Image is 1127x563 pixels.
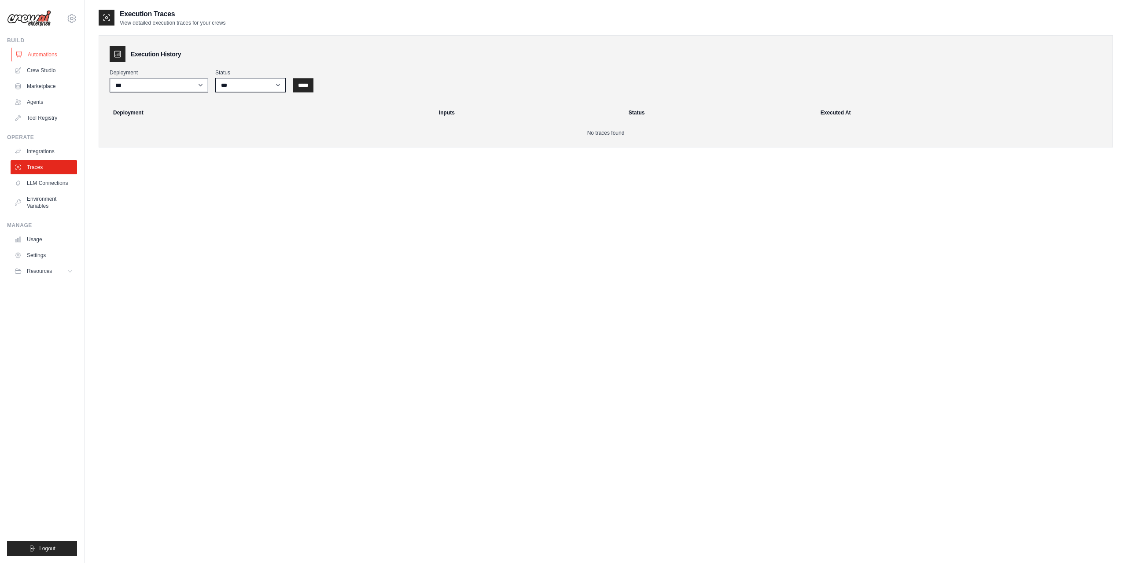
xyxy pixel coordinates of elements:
[11,248,77,262] a: Settings
[623,103,815,122] th: Status
[120,9,226,19] h2: Execution Traces
[7,134,77,141] div: Operate
[11,264,77,278] button: Resources
[11,144,77,158] a: Integrations
[11,95,77,109] a: Agents
[120,19,226,26] p: View detailed execution traces for your crews
[815,103,1109,122] th: Executed At
[11,160,77,174] a: Traces
[7,37,77,44] div: Build
[110,69,208,76] label: Deployment
[11,63,77,77] a: Crew Studio
[103,103,434,122] th: Deployment
[11,176,77,190] a: LLM Connections
[27,268,52,275] span: Resources
[131,50,181,59] h3: Execution History
[11,79,77,93] a: Marketplace
[39,545,55,552] span: Logout
[7,10,51,27] img: Logo
[11,111,77,125] a: Tool Registry
[11,48,78,62] a: Automations
[7,222,77,229] div: Manage
[7,541,77,556] button: Logout
[215,69,286,76] label: Status
[11,192,77,213] a: Environment Variables
[110,129,1102,136] p: No traces found
[434,103,623,122] th: Inputs
[11,232,77,247] a: Usage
